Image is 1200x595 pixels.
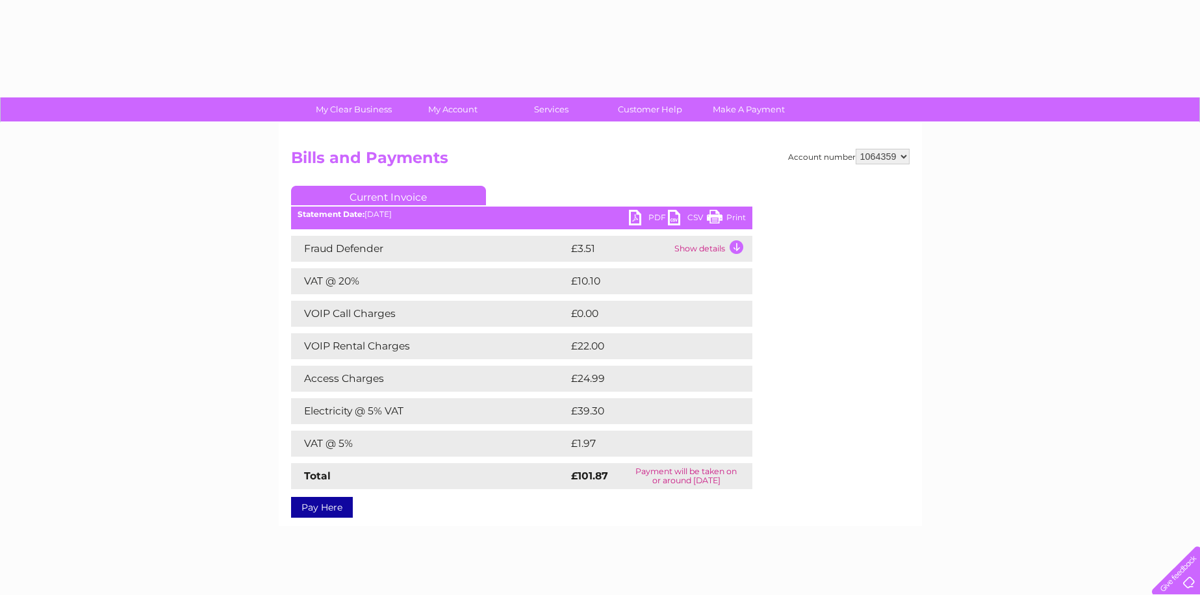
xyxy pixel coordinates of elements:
[568,366,727,392] td: £24.99
[291,366,568,392] td: Access Charges
[568,236,671,262] td: £3.51
[304,470,331,482] strong: Total
[568,398,726,424] td: £39.30
[298,209,364,219] b: Statement Date:
[695,97,802,121] a: Make A Payment
[629,210,668,229] a: PDF
[668,210,707,229] a: CSV
[568,333,726,359] td: £22.00
[671,236,752,262] td: Show details
[568,301,722,327] td: £0.00
[291,186,486,205] a: Current Invoice
[291,431,568,457] td: VAT @ 5%
[291,398,568,424] td: Electricity @ 5% VAT
[291,333,568,359] td: VOIP Rental Charges
[568,431,721,457] td: £1.97
[707,210,746,229] a: Print
[498,97,605,121] a: Services
[620,463,752,489] td: Payment will be taken on or around [DATE]
[291,497,353,518] a: Pay Here
[291,149,910,173] h2: Bills and Payments
[291,236,568,262] td: Fraud Defender
[291,301,568,327] td: VOIP Call Charges
[291,268,568,294] td: VAT @ 20%
[291,210,752,219] div: [DATE]
[399,97,506,121] a: My Account
[596,97,704,121] a: Customer Help
[788,149,910,164] div: Account number
[571,470,608,482] strong: £101.87
[300,97,407,121] a: My Clear Business
[568,268,724,294] td: £10.10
